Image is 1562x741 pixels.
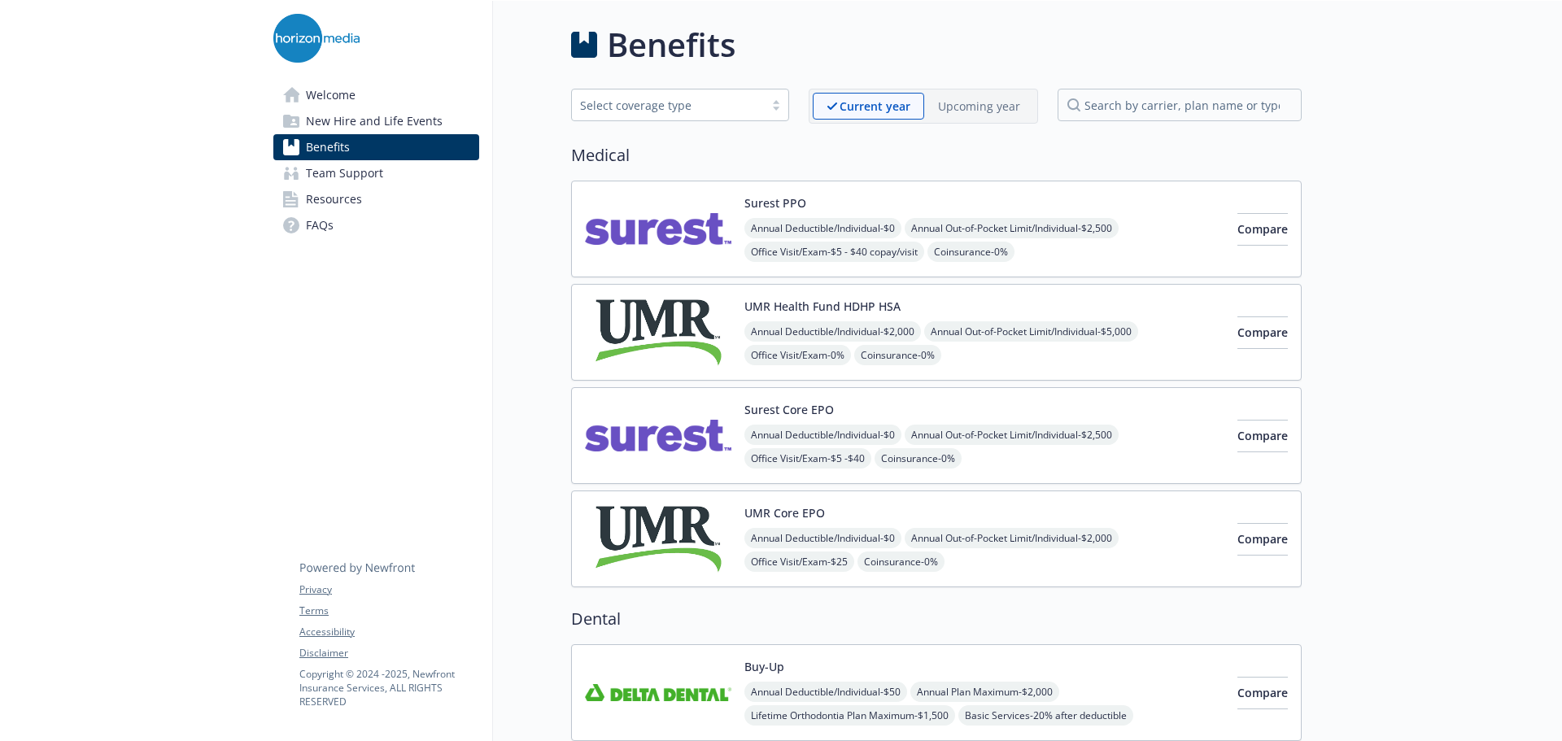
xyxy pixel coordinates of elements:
span: Lifetime Orthodontia Plan Maximum - $1,500 [744,705,955,726]
span: FAQs [306,212,334,238]
span: New Hire and Life Events [306,108,443,134]
button: Compare [1237,523,1288,556]
span: Benefits [306,134,350,160]
a: FAQs [273,212,479,238]
span: Team Support [306,160,383,186]
button: UMR Core EPO [744,504,825,521]
span: Office Visit/Exam - $25 [744,551,854,572]
span: Coinsurance - 0% [927,242,1014,262]
button: Surest PPO [744,194,806,211]
span: Compare [1237,325,1288,340]
span: Annual Out-of-Pocket Limit/Individual - $2,000 [905,528,1119,548]
a: Welcome [273,82,479,108]
a: Accessibility [299,625,478,639]
span: Coinsurance - 0% [854,345,941,365]
a: Benefits [273,134,479,160]
span: Compare [1237,221,1288,237]
p: Upcoming year [938,98,1020,115]
h2: Medical [571,143,1302,168]
button: Compare [1237,677,1288,709]
a: New Hire and Life Events [273,108,479,134]
span: Annual Deductible/Individual - $0 [744,425,901,445]
span: Annual Out-of-Pocket Limit/Individual - $5,000 [924,321,1138,342]
span: Annual Deductible/Individual - $50 [744,682,907,702]
p: Current year [840,98,910,115]
img: UMR carrier logo [585,298,731,367]
span: Coinsurance - 0% [875,448,962,469]
span: Annual Deductible/Individual - $0 [744,528,901,548]
a: Resources [273,186,479,212]
a: Terms [299,604,478,618]
span: Coinsurance - 0% [857,551,945,572]
span: Annual Out-of-Pocket Limit/Individual - $2,500 [905,425,1119,445]
a: Privacy [299,582,478,597]
button: Compare [1237,213,1288,246]
button: UMR Health Fund HDHP HSA [744,298,901,315]
button: Buy-Up [744,658,784,675]
img: Delta Dental Insurance Company carrier logo [585,658,731,727]
a: Disclaimer [299,646,478,660]
span: Office Visit/Exam - 0% [744,345,851,365]
span: Annual Out-of-Pocket Limit/Individual - $2,500 [905,218,1119,238]
img: UMR carrier logo [585,504,731,573]
span: Annual Plan Maximum - $2,000 [910,682,1059,702]
h1: Benefits [607,20,735,69]
span: Welcome [306,82,356,108]
span: Office Visit/Exam - $5 -$40 [744,448,871,469]
span: Compare [1237,428,1288,443]
span: Office Visit/Exam - $5 - $40 copay/visit [744,242,924,262]
button: Compare [1237,420,1288,452]
img: Surest carrier logo [585,401,731,470]
input: search by carrier, plan name or type [1058,89,1302,121]
span: Basic Services - 20% after deductible [958,705,1133,726]
span: Resources [306,186,362,212]
span: Compare [1237,685,1288,700]
button: Surest Core EPO [744,401,834,418]
span: Annual Deductible/Individual - $2,000 [744,321,921,342]
img: Surest carrier logo [585,194,731,264]
p: Copyright © 2024 - 2025 , Newfront Insurance Services, ALL RIGHTS RESERVED [299,667,478,708]
h2: Dental [571,607,1302,631]
span: Annual Deductible/Individual - $0 [744,218,901,238]
div: Select coverage type [580,97,756,114]
a: Team Support [273,160,479,186]
button: Compare [1237,316,1288,349]
span: Compare [1237,531,1288,547]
